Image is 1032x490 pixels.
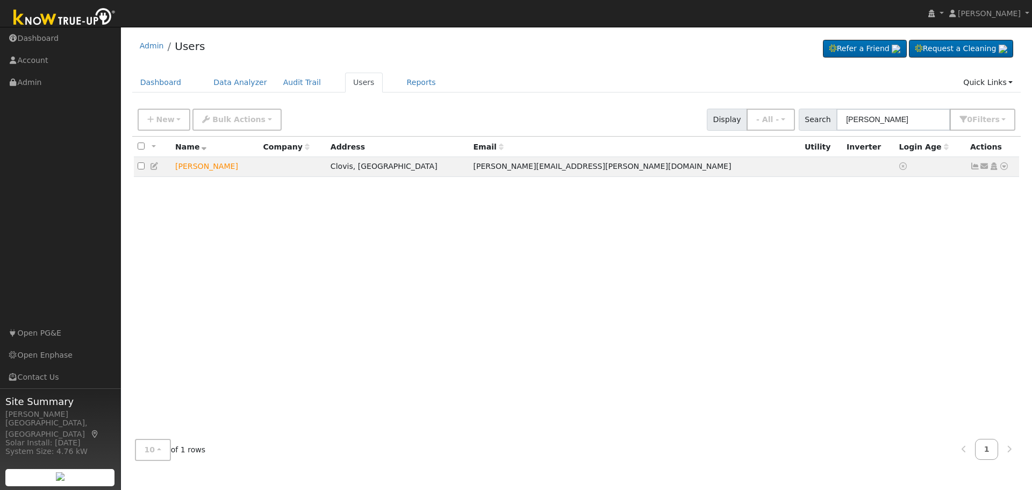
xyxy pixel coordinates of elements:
a: arthur.sislian@gmail.com [980,161,990,172]
div: Address [331,141,466,153]
span: Site Summary [5,394,115,409]
input: Search [836,109,950,131]
div: Solar Install: [DATE] [5,437,115,449]
a: Map [90,430,100,438]
span: Search [799,109,837,131]
a: 1 [975,439,999,460]
a: Request a Cleaning [909,40,1013,58]
span: [PERSON_NAME] [958,9,1021,18]
span: of 1 rows [135,439,206,461]
a: Admin [140,41,164,50]
td: Lead [171,157,259,177]
a: Dashboard [132,73,190,93]
span: Display [707,109,747,131]
a: Audit Trail [275,73,329,93]
img: retrieve [892,45,900,53]
a: Data Analyzer [205,73,275,93]
a: Users [175,40,205,53]
span: 10 [145,445,155,454]
div: [GEOGRAPHIC_DATA], [GEOGRAPHIC_DATA] [5,417,115,440]
a: Other actions [999,161,1009,172]
button: New [138,109,191,131]
a: Users [345,73,383,93]
a: Refer a Friend [823,40,907,58]
span: Name [175,143,207,151]
span: Days since last login [899,143,949,151]
a: Not connected [970,162,980,171]
div: Actions [970,141,1015,153]
span: [PERSON_NAME][EMAIL_ADDRESS][PERSON_NAME][DOMAIN_NAME] [473,162,731,171]
div: System Size: 4.76 kW [5,446,115,457]
button: 10 [135,439,171,461]
img: Know True-Up [8,6,121,30]
span: Filter [972,115,1000,124]
img: retrieve [56,472,64,481]
a: Reports [399,73,444,93]
div: Inverter [847,141,892,153]
a: No login access [899,162,909,171]
img: retrieve [999,45,1007,53]
a: Edit User [150,162,160,171]
span: Bulk Actions [212,115,266,124]
button: - All - [747,109,795,131]
span: New [156,115,174,124]
button: 0Filters [950,109,1015,131]
td: Clovis, [GEOGRAPHIC_DATA] [327,157,470,177]
div: [PERSON_NAME] [5,409,115,420]
a: Login As [989,162,999,171]
div: Utility [805,141,839,153]
span: s [995,115,999,124]
button: Bulk Actions [192,109,281,131]
span: Company name [263,143,309,151]
span: Email [473,143,503,151]
a: Quick Links [955,73,1021,93]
